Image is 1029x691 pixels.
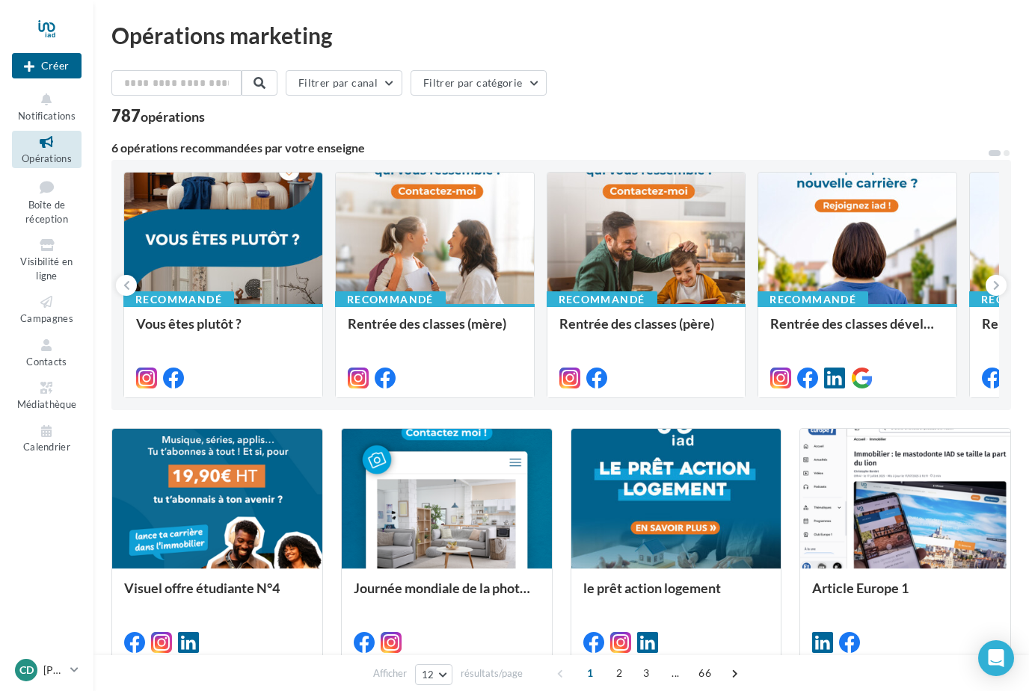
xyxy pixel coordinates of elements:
[692,661,717,685] span: 66
[12,53,82,78] div: Nouvelle campagne
[461,666,523,681] span: résultats/page
[583,580,770,610] div: le prêt action logement
[663,661,687,685] span: ...
[354,580,540,610] div: Journée mondiale de la photographie
[12,131,82,167] a: Opérations
[286,70,402,96] button: Filtrer par canal
[415,664,453,685] button: 12
[12,88,82,125] button: Notifications
[12,420,82,456] a: Calendrier
[12,334,82,371] a: Contacts
[136,316,310,346] div: Vous êtes plutôt ?
[12,291,82,327] a: Campagnes
[411,70,547,96] button: Filtrer par catégorie
[111,108,205,124] div: 787
[19,663,34,678] span: Cd
[18,110,76,122] span: Notifications
[12,377,82,413] a: Médiathèque
[607,661,631,685] span: 2
[17,398,77,410] span: Médiathèque
[43,663,64,678] p: [PERSON_NAME]
[111,24,1011,46] div: Opérations marketing
[812,580,998,610] div: Article Europe 1
[559,316,734,346] div: Rentrée des classes (père)
[26,356,67,368] span: Contacts
[373,666,407,681] span: Afficher
[141,110,205,123] div: opérations
[12,656,82,684] a: Cd [PERSON_NAME]
[22,152,72,164] span: Opérations
[770,316,944,346] div: Rentrée des classes développement (conseillère)
[20,255,73,282] span: Visibilité en ligne
[758,291,868,308] div: Recommandé
[23,441,70,453] span: Calendrier
[12,53,82,78] button: Créer
[335,291,446,308] div: Recommandé
[20,312,73,324] span: Campagnes
[634,661,658,685] span: 3
[111,142,987,154] div: 6 opérations recommandées par votre enseigne
[12,234,82,285] a: Visibilité en ligne
[124,580,310,610] div: Visuel offre étudiante N°4
[978,640,1014,676] div: Open Intercom Messenger
[12,174,82,229] a: Boîte de réception
[348,316,522,346] div: Rentrée des classes (mère)
[547,291,657,308] div: Recommandé
[578,661,602,685] span: 1
[422,669,434,681] span: 12
[123,291,234,308] div: Recommandé
[25,199,68,225] span: Boîte de réception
